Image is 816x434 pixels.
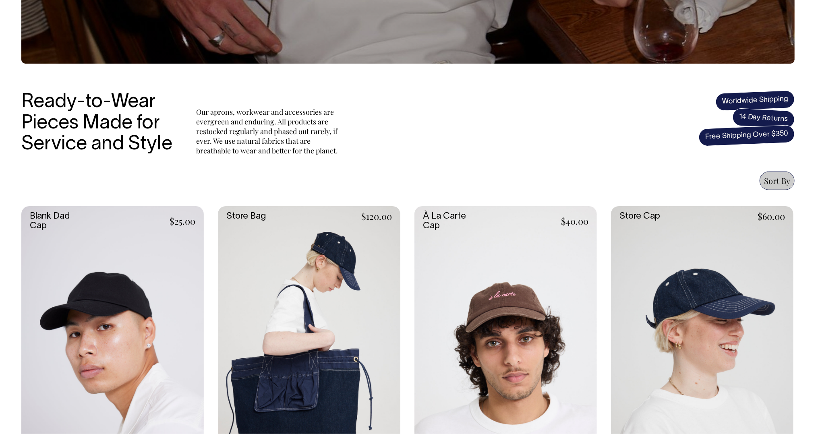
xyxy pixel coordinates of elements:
[732,108,795,129] span: 14 Day Returns
[21,92,178,155] h3: Ready-to-Wear Pieces Made for Service and Style
[196,107,341,155] p: Our aprons, workwear and accessories are evergreen and enduring. All products are restocked regul...
[698,125,795,147] span: Free Shipping Over $350
[764,175,790,186] span: Sort By
[715,90,795,111] span: Worldwide Shipping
